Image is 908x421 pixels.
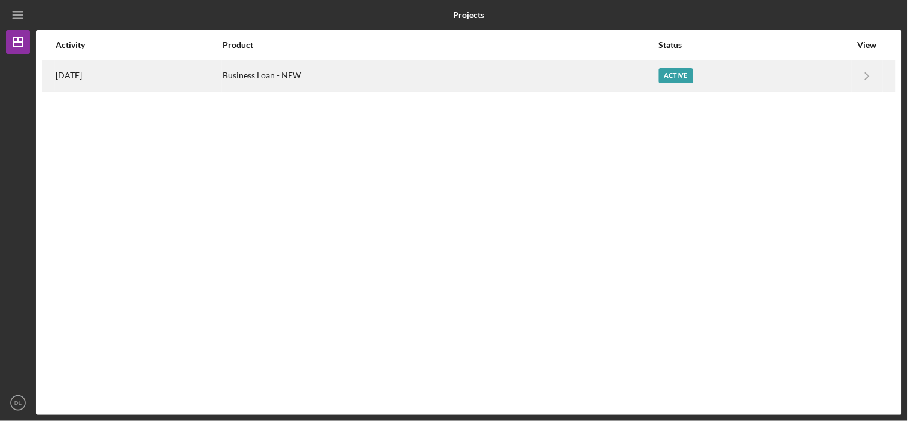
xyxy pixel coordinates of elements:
text: DL [14,400,22,407]
div: Activity [56,40,221,50]
div: Active [659,68,693,83]
time: 2025-07-18 15:30 [56,71,82,80]
div: Status [659,40,851,50]
div: Product [223,40,657,50]
button: DL [6,391,30,415]
b: Projects [453,10,484,20]
div: Business Loan - NEW [223,61,657,91]
div: View [852,40,882,50]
